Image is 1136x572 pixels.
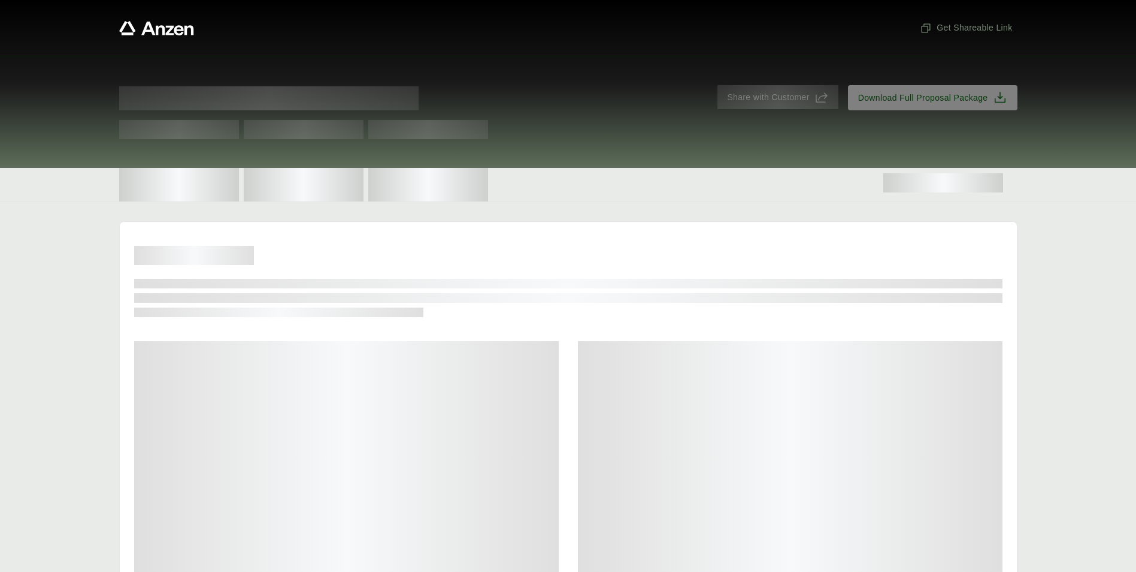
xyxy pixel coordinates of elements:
span: Test [244,120,363,139]
span: Test [368,120,488,139]
span: Test [119,120,239,139]
span: Proposal for [119,86,419,110]
button: Get Shareable Link [915,17,1017,39]
a: Anzen website [119,21,194,35]
span: Share with Customer [727,91,809,104]
span: Get Shareable Link [920,22,1012,34]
